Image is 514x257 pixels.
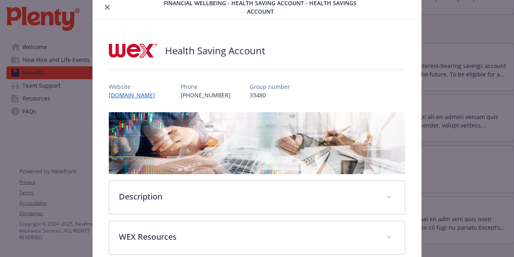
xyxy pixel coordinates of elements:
[250,91,290,99] p: 33480
[109,91,161,99] a: [DOMAIN_NAME]
[109,82,161,91] p: Website
[109,39,157,63] img: Wex Inc.
[109,221,404,254] div: WEX Resources
[181,91,230,99] p: [PHONE_NUMBER]
[102,2,112,12] button: close
[165,44,265,58] h2: Health Saving Account
[119,231,375,243] p: WEX Resources
[250,82,290,91] p: Group number
[119,191,375,203] p: Description
[109,112,405,174] img: banner
[109,181,404,214] div: Description
[181,82,230,91] p: Phone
